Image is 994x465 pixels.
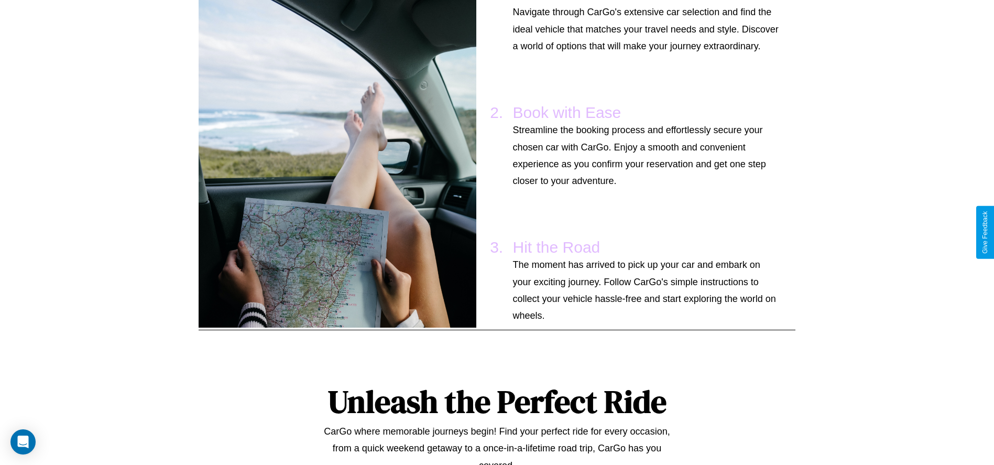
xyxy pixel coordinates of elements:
h1: Unleash the Perfect Ride [328,380,667,423]
p: The moment has arrived to pick up your car and embark on your exciting journey. Follow CarGo's si... [513,256,780,325]
li: Hit the Road [508,233,785,330]
li: Book with Ease [508,99,785,195]
div: Open Intercom Messenger [10,429,36,455]
p: Streamline the booking process and effortlessly secure your chosen car with CarGo. Enjoy a smooth... [513,122,780,190]
div: Give Feedback [981,211,989,254]
p: Navigate through CarGo's extensive car selection and find the ideal vehicle that matches your tra... [513,4,780,55]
